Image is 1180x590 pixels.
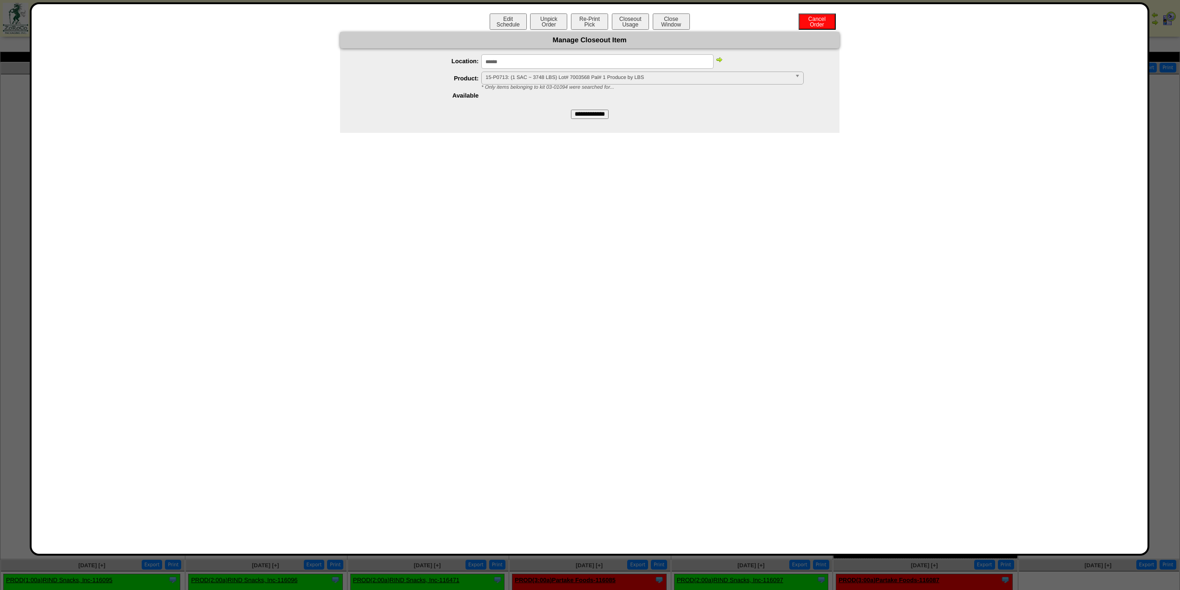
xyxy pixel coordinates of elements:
[359,92,482,99] label: Available
[799,13,836,30] button: CancelOrder
[359,75,482,82] label: Product:
[715,56,723,63] img: arrowright.gif
[530,13,567,30] button: UnpickOrder
[359,58,482,65] label: Location:
[438,85,839,90] div: * Only items belonging to kit 03-01094 were searched for...
[653,13,690,30] button: CloseWindow
[612,13,649,30] button: CloseoutUsage
[490,13,527,30] button: EditSchedule
[485,72,791,83] span: 15-P0713: (1 SAC ~ 3748 LBS) Lot# 7003568 Pal# 1 Produce by LBS
[652,21,691,28] a: CloseWindow
[571,13,608,30] button: Re-PrintPick
[340,32,839,48] div: Manage Closeout Item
